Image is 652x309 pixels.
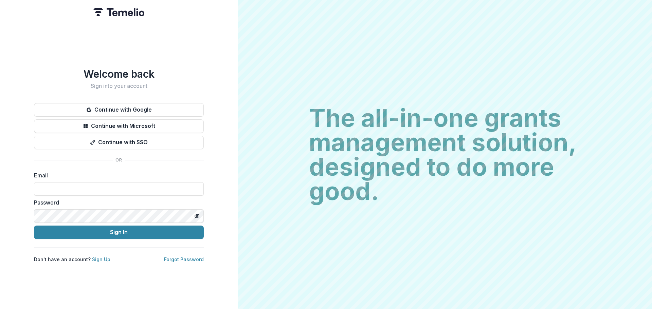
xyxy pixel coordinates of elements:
a: Sign Up [92,256,110,262]
button: Continue with Google [34,103,204,117]
h1: Welcome back [34,68,204,80]
button: Continue with SSO [34,136,204,149]
img: Temelio [93,8,144,16]
button: Toggle password visibility [192,211,202,221]
p: Don't have an account? [34,256,110,263]
label: Email [34,171,200,179]
a: Forgot Password [164,256,204,262]
label: Password [34,198,200,207]
button: Continue with Microsoft [34,119,204,133]
h2: Sign into your account [34,83,204,89]
button: Sign In [34,226,204,239]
